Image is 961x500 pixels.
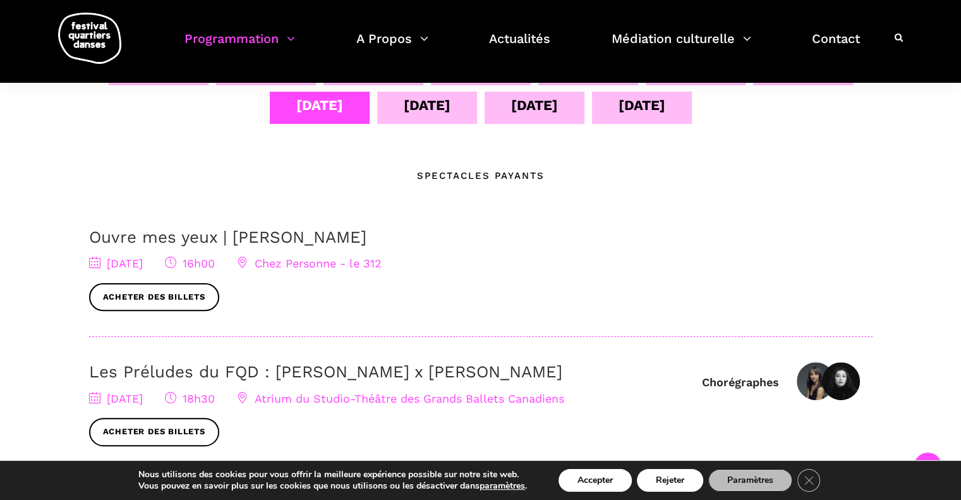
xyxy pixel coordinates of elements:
[89,257,143,270] span: [DATE]
[702,375,779,389] div: Chorégraphes
[165,257,215,270] span: 16h00
[637,469,703,492] button: Rejeter
[612,28,751,65] a: Médiation culturelle
[237,392,564,405] span: Atrium du Studio-Théâtre des Grands Ballets Canadiens
[797,362,835,400] img: Janelle Hacault
[489,28,550,65] a: Actualités
[89,418,219,446] a: Acheter des billets
[812,28,860,65] a: Contact
[417,168,545,183] div: Spectacles Payants
[356,28,428,65] a: A Propos
[237,257,382,270] span: Chez Personne - le 312
[822,362,860,400] img: Elahe Moonesi
[797,469,820,492] button: Close GDPR Cookie Banner
[559,469,632,492] button: Accepter
[404,94,450,116] div: [DATE]
[708,469,792,492] button: Paramètres
[89,392,143,405] span: [DATE]
[184,28,295,65] a: Programmation
[89,283,219,312] a: Acheter des billets
[138,469,527,480] p: Nous utilisons des cookies pour vous offrir la meilleure expérience possible sur notre site web.
[296,94,343,116] div: [DATE]
[165,392,215,405] span: 18h30
[480,480,525,492] button: paramètres
[89,228,366,247] a: Ouvre mes yeux | [PERSON_NAME]
[58,13,121,64] img: logo-fqd-med
[511,94,558,116] div: [DATE]
[89,362,562,381] a: Les Préludes du FQD : [PERSON_NAME] x [PERSON_NAME]
[619,94,665,116] div: [DATE]
[138,480,527,492] p: Vous pouvez en savoir plus sur les cookies que nous utilisons ou les désactiver dans .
